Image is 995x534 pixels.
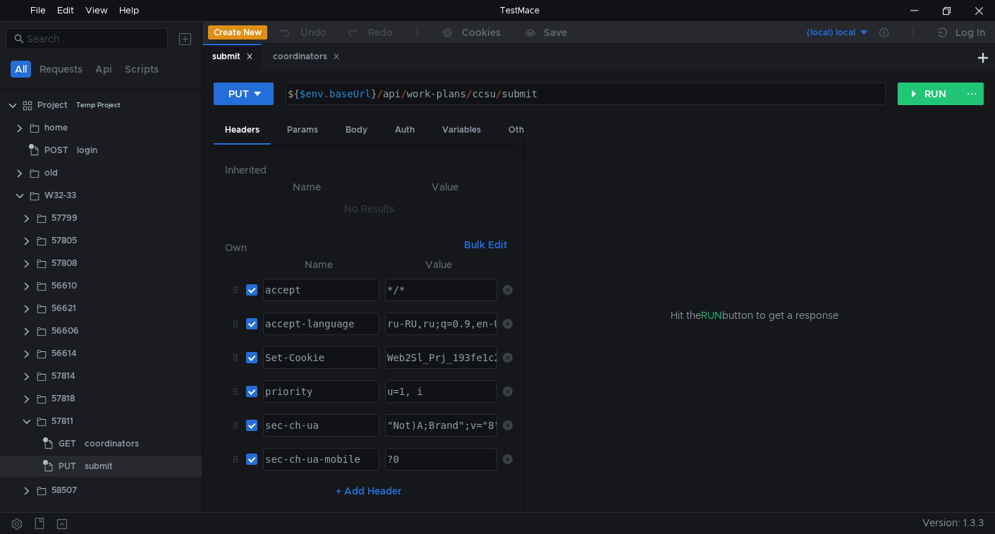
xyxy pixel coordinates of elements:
span: PUT [59,456,76,477]
button: + Add Header [330,483,408,499]
th: Name [257,256,379,273]
div: 56614 [51,343,77,364]
div: home [44,117,68,138]
button: Api [91,61,116,78]
div: Params [276,117,329,143]
input: Search... [27,31,159,47]
span: Version: 1.3.3 [922,513,984,533]
div: old [44,162,58,183]
span: POST [44,140,68,161]
button: PUT [214,83,274,105]
div: coordinators [85,433,139,454]
div: W32-33 [44,185,76,206]
h6: Inherited [225,162,513,178]
button: All [11,61,31,78]
div: Auth [384,117,426,143]
span: GET [59,433,76,454]
div: Undo [300,24,326,41]
div: Headers [214,117,271,145]
div: submit [212,49,253,64]
div: Body [334,117,379,143]
button: Requests [35,61,87,78]
button: (local) local [771,21,869,44]
div: Cookies [462,24,501,41]
div: 57805 [51,230,77,251]
div: 56621 [51,298,76,319]
div: 57818 [51,388,75,409]
div: coordinators [273,49,340,64]
th: Name [236,178,377,195]
div: (local) local [807,26,855,40]
button: Undo [267,22,336,43]
div: 57814 [51,365,75,387]
th: Value [377,178,513,195]
div: 57811 [51,411,73,432]
div: Project [37,95,68,116]
th: Value [379,256,497,273]
div: 56606 [51,320,79,341]
button: Create New [208,25,267,40]
div: Other [497,117,544,143]
button: Bulk Edit [458,236,513,253]
div: PUT [228,86,249,102]
div: 56610 [51,275,77,296]
div: submit [85,456,113,477]
div: Variables [431,117,492,143]
div: 57799 [51,207,78,229]
nz-embed-empty: No Results [344,202,394,215]
button: RUN [898,83,960,105]
div: login [77,140,97,161]
div: 57808 [51,253,77,274]
span: RUN [701,309,722,322]
div: Temp Project [76,95,121,116]
button: Scripts [121,61,163,78]
span: Hit the button to get a response [671,308,838,323]
h6: Own [225,239,458,256]
button: Redo [336,22,403,43]
div: Redo [368,24,393,41]
div: Save [544,28,567,37]
div: 58507 [51,480,77,501]
div: Log In [956,24,985,41]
